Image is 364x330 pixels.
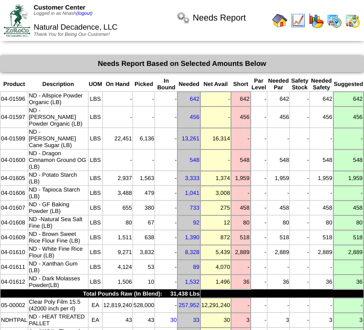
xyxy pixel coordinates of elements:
td: 9,271 [102,245,132,260]
td: LBS [88,149,102,171]
th: Picked [132,77,154,92]
td: - [251,201,267,215]
td: 4,124 [102,260,132,275]
td: - [155,92,178,106]
th: Needed Par [267,77,290,92]
a: (logout) [76,11,92,16]
td: LBS [88,106,102,128]
td: 456 [309,106,333,128]
th: Short [231,77,251,92]
td: - [155,128,178,149]
a: 8,328 [185,249,199,255]
td: ND - Dark Molasses Powder(LB) [28,275,88,289]
td: - [102,106,132,128]
td: - [333,128,364,149]
td: - [155,215,178,230]
td: 2,889 [333,245,364,260]
td: - [155,245,178,260]
td: - [290,186,309,201]
td: - [251,186,267,201]
td: - [231,298,251,313]
th: Needed [177,77,200,92]
td: 1,959 [333,171,364,186]
td: - [290,201,309,215]
td: Clear Poly Film 15.5 (42000 inch per rl) [28,298,88,313]
td: LBS [88,260,102,275]
td: 3,488 [102,186,132,201]
td: 518 [267,230,290,245]
td: 548 [333,149,364,171]
td: 2,937 [102,171,132,186]
td: - [251,260,267,275]
td: EA [88,298,102,313]
td: 43 [132,313,154,328]
td: 548 [267,149,290,171]
td: ND - Potato Starch (LB) [28,171,88,186]
td: 67 [132,215,154,230]
td: - [267,128,290,149]
td: 642 [267,92,290,106]
a: 30 [170,317,176,323]
td: LBS [88,171,102,186]
td: 04-01605 [0,171,28,186]
td: - [251,313,267,328]
td: ND - HEAT TREATED PALLET [28,313,88,328]
td: 548 [309,149,333,171]
td: 1,506 [102,275,132,289]
td: 80 [102,215,132,230]
td: ND - White Fine Rice Flour (LB) [28,245,88,260]
td: - [251,230,267,245]
td: 1,496 [200,275,231,289]
td: - [333,298,364,313]
td: 22,451 [102,128,132,149]
span: Needs Report [193,13,246,23]
th: UOM [88,77,102,92]
td: 548 [231,149,251,171]
td: 458 [231,201,251,215]
td: ND - Xanthan Gum (LB) [28,260,88,275]
th: On Hand [102,77,132,92]
td: - [290,230,309,245]
td: 642 [231,92,251,106]
td: 642 [309,92,333,106]
td: 30 [200,313,231,328]
td: 6,136 [132,128,154,149]
th: Safety Stock [290,77,309,92]
img: calendarprod.gif [327,13,342,28]
td: - [267,186,290,201]
td: - [290,215,309,230]
td: 04-01611 [0,260,28,275]
td: - [155,260,178,275]
a: 257,952 [178,302,199,309]
td: LBS [88,215,102,230]
td: 04-01599 [0,128,28,149]
td: 1,959 [309,171,333,186]
a: 642 [190,96,199,102]
td: - [231,260,251,275]
td: - [132,149,154,171]
td: 275 [200,201,231,215]
td: 05-00002 [0,298,28,313]
td: 04-01596 [0,92,28,106]
a: 1,041 [185,190,199,196]
td: - [290,245,309,260]
td: 36 [309,275,333,289]
td: - [290,313,309,328]
td: 12,291,240 [200,298,231,313]
td: LBS [88,230,102,245]
td: - [309,298,333,313]
td: 1,959 [267,171,290,186]
td: 80 [267,215,290,230]
td: 458 [333,201,364,215]
td: - [267,260,290,275]
td: ND - Dragon Cinnamon Ground OG (LB) [28,149,88,171]
td: - [290,128,309,149]
td: - [333,260,364,275]
td: 458 [309,201,333,215]
td: - [251,245,267,260]
a: 89 [193,264,199,270]
td: 1,374 [200,171,231,186]
td: - [309,186,333,201]
a: 92 [193,219,199,226]
a: 33 [193,317,199,323]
